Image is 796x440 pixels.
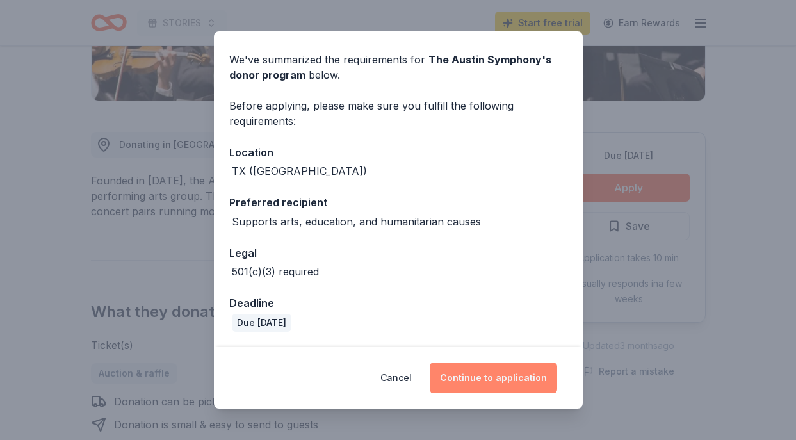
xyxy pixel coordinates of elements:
div: TX ([GEOGRAPHIC_DATA]) [232,163,367,179]
div: Due [DATE] [232,314,291,332]
div: Preferred recipient [229,194,567,211]
button: Continue to application [430,363,557,393]
div: Legal [229,245,567,261]
div: Supports arts, education, and humanitarian causes [232,214,481,229]
div: 501(c)(3) required [232,264,319,279]
div: Location [229,144,567,161]
div: Deadline [229,295,567,311]
button: Cancel [380,363,412,393]
div: We've summarized the requirements for below. [229,52,567,83]
div: Before applying, please make sure you fulfill the following requirements: [229,98,567,129]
